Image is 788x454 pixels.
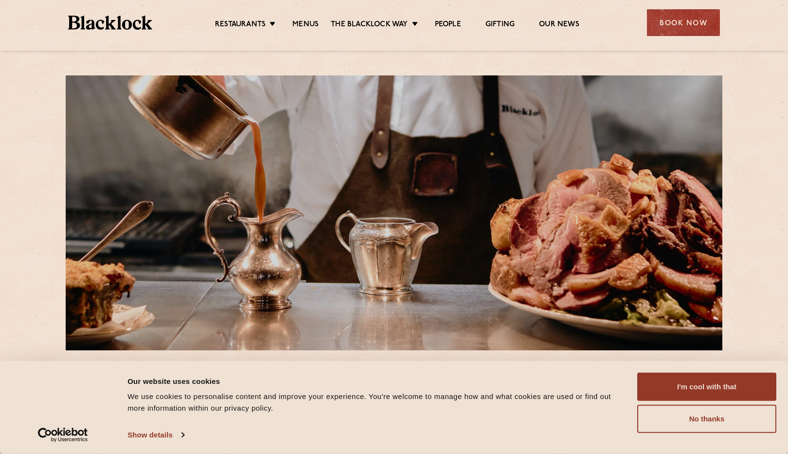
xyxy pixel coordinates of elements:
[331,20,408,31] a: The Blacklock Way
[20,428,106,442] a: Usercentrics Cookiebot - opens in a new window
[539,20,579,31] a: Our News
[127,428,184,442] a: Show details
[292,20,319,31] a: Menus
[485,20,515,31] a: Gifting
[127,375,615,387] div: Our website uses cookies
[637,405,776,433] button: No thanks
[127,391,615,414] div: We use cookies to personalise content and improve your experience. You're welcome to manage how a...
[68,16,152,30] img: BL_Textured_Logo-footer-cropped.svg
[435,20,461,31] a: People
[637,373,776,401] button: I'm cool with that
[647,9,720,36] div: Book Now
[215,20,266,31] a: Restaurants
